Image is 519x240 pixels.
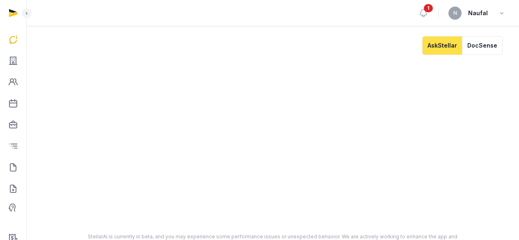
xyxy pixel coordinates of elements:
button: AskStellar [422,36,462,55]
button: N [448,7,462,20]
span: 1 [424,4,433,12]
span: Naufal [468,8,488,18]
button: DocSense [462,36,503,55]
span: N [453,11,457,16]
